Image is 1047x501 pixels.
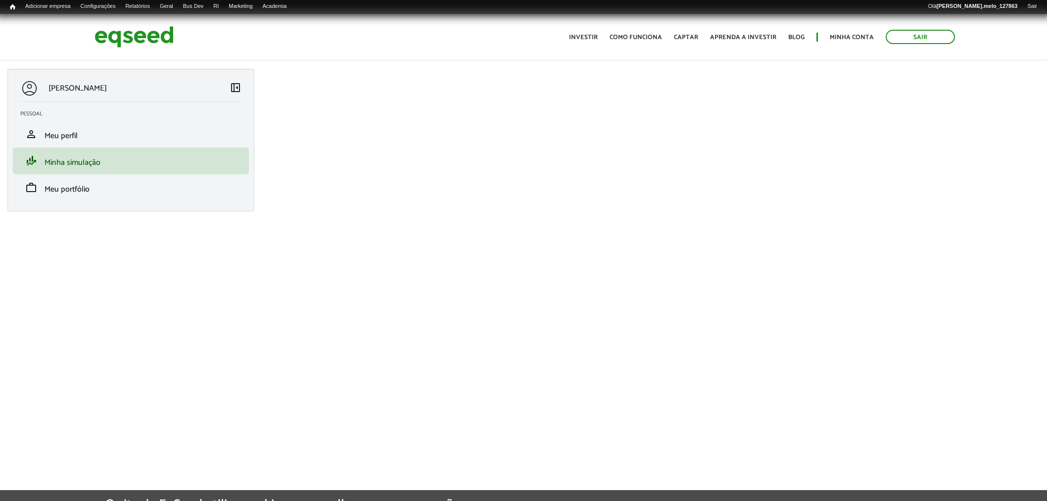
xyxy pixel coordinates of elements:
[230,82,241,96] a: Colapsar menu
[95,24,174,50] img: EqSeed
[569,34,598,41] a: Investir
[20,111,249,117] h2: Pessoal
[25,128,37,140] span: person
[13,174,249,201] li: Meu portfólio
[13,121,249,148] li: Meu perfil
[923,2,1023,10] a: Olá[PERSON_NAME].melo_127863
[20,2,76,10] a: Adicionar empresa
[674,34,698,41] a: Captar
[710,34,776,41] a: Aprenda a investir
[13,148,249,174] li: Minha simulação
[788,34,805,41] a: Blog
[25,155,37,167] span: finance_mode
[25,182,37,194] span: work
[208,2,224,10] a: RI
[258,2,292,10] a: Academia
[45,156,100,169] span: Minha simulação
[48,84,107,93] p: [PERSON_NAME]
[20,128,241,140] a: personMeu perfil
[155,2,178,10] a: Geral
[5,2,20,12] a: Início
[230,82,241,94] span: left_panel_close
[20,182,241,194] a: workMeu portfólio
[178,2,209,10] a: Bus Dev
[610,34,662,41] a: Como funciona
[224,2,257,10] a: Marketing
[20,155,241,167] a: finance_modeMinha simulação
[886,30,955,44] a: Sair
[45,129,78,143] span: Meu perfil
[45,183,90,196] span: Meu portfólio
[937,3,1018,9] strong: [PERSON_NAME].melo_127863
[830,34,874,41] a: Minha conta
[10,3,15,10] span: Início
[76,2,121,10] a: Configurações
[1022,2,1042,10] a: Sair
[120,2,154,10] a: Relatórios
